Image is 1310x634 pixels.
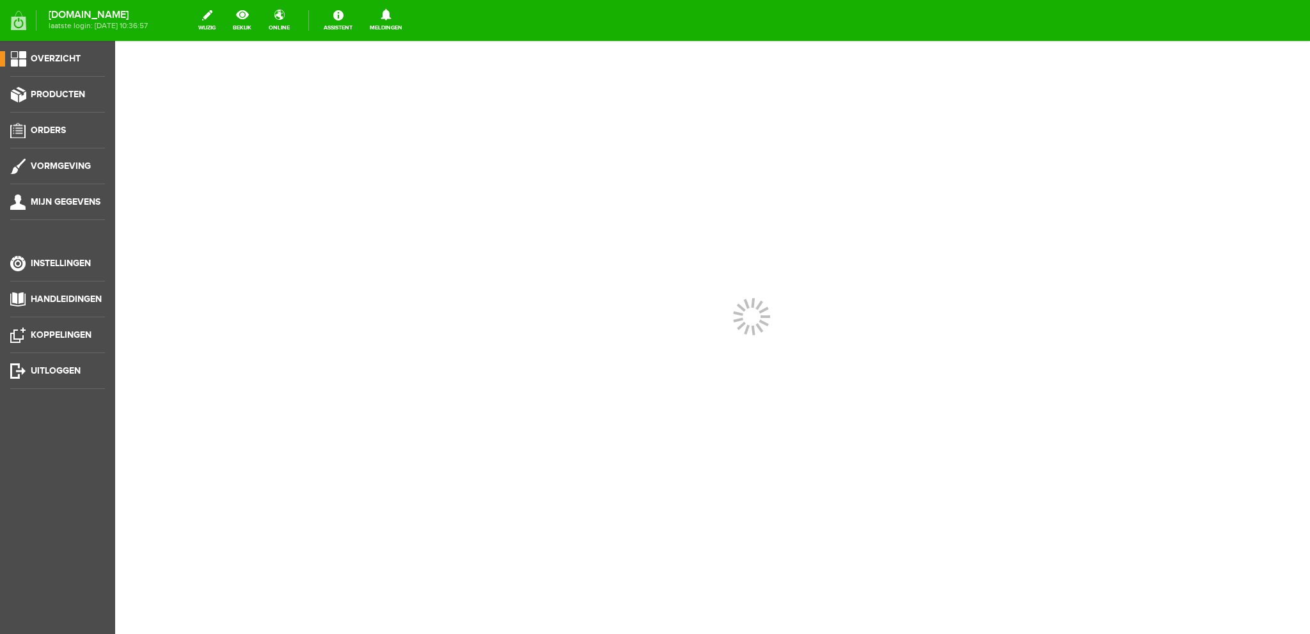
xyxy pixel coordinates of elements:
span: Uitloggen [31,365,81,376]
a: bekijk [225,6,259,35]
a: Meldingen [362,6,410,35]
span: Vormgeving [31,161,91,171]
span: Handleidingen [31,294,102,305]
a: online [261,6,297,35]
span: laatste login: [DATE] 10:36:57 [49,22,148,29]
span: Koppelingen [31,329,91,340]
strong: [DOMAIN_NAME] [49,12,148,19]
span: Instellingen [31,258,91,269]
span: Producten [31,89,85,100]
a: wijzig [191,6,223,35]
span: Orders [31,125,66,136]
span: Mijn gegevens [31,196,100,207]
span: Overzicht [31,53,81,64]
a: Assistent [316,6,360,35]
